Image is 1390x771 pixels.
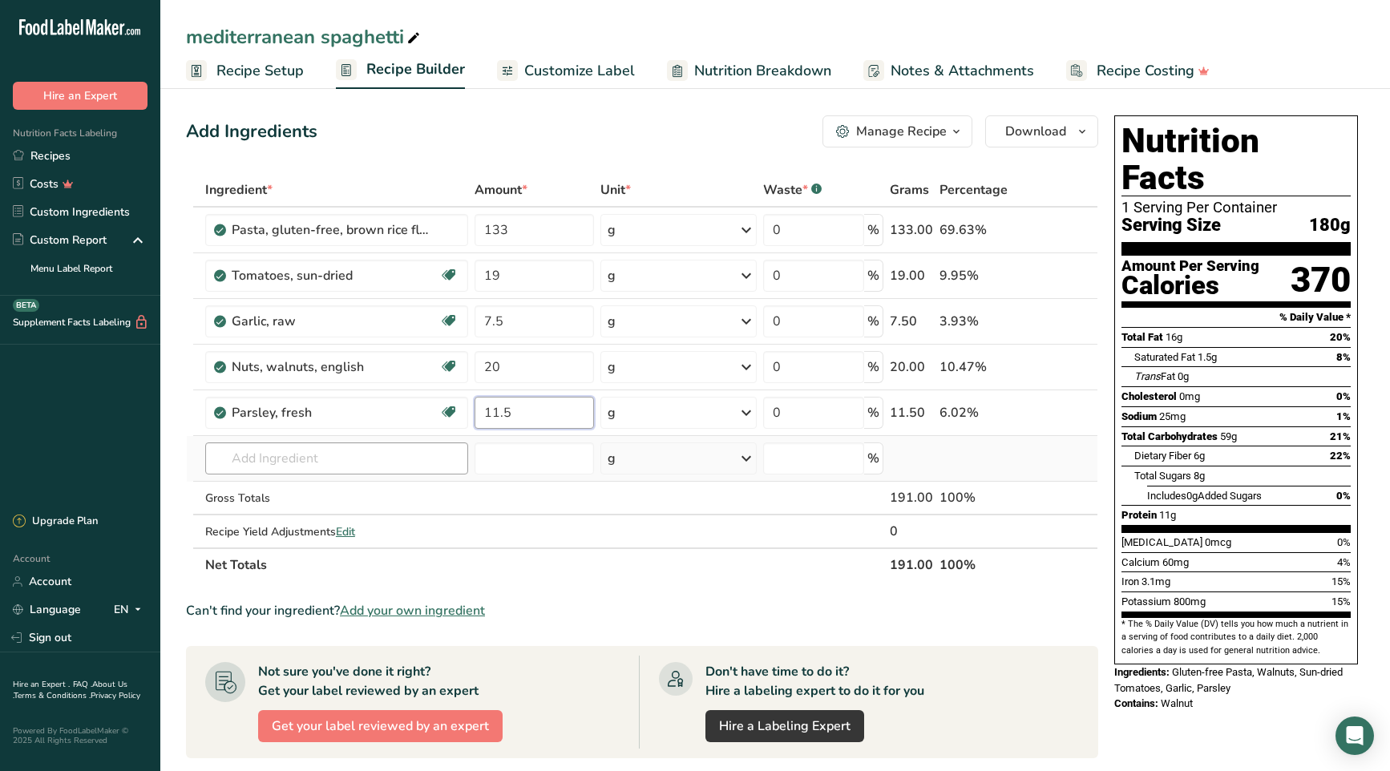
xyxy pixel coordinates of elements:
span: 21% [1330,430,1351,442]
span: 16g [1166,331,1182,343]
span: Calcium [1121,556,1160,568]
div: Upgrade Plan [13,514,98,530]
span: Contains: [1114,697,1158,709]
span: Serving Size [1121,216,1221,236]
span: 15% [1331,595,1351,608]
div: mediterranean spaghetti [186,22,423,51]
span: Includes Added Sugars [1147,490,1262,502]
section: * The % Daily Value (DV) tells you how much a nutrient in a serving of food contributes to a dail... [1121,618,1351,657]
div: Nuts, walnuts, english [232,357,432,377]
span: 11g [1159,509,1176,521]
span: [MEDICAL_DATA] [1121,536,1202,548]
div: Waste [763,180,822,200]
i: Trans [1134,370,1161,382]
div: Parsley, fresh [232,403,432,422]
div: Recipe Yield Adjustments [205,523,468,540]
div: 191.00 [890,488,933,507]
div: Powered By FoodLabelMaker © 2025 All Rights Reserved [13,726,147,745]
div: 20.00 [890,357,933,377]
a: Terms & Conditions . [14,690,91,701]
a: Recipe Setup [186,53,304,89]
div: Tomatoes, sun-dried [232,266,432,285]
span: Recipe Costing [1097,60,1194,82]
a: About Us . [13,679,127,701]
span: 59g [1220,430,1237,442]
div: Don't have time to do it? Hire a labeling expert to do it for you [705,662,924,700]
div: EN [114,600,147,620]
span: Saturated Fat [1134,351,1195,363]
div: BETA [13,299,39,312]
span: Cholesterol [1121,390,1177,402]
span: Recipe Builder [366,59,465,80]
div: 0 [890,522,933,541]
a: FAQ . [73,679,92,690]
div: Not sure you've done it right? Get your label reviewed by an expert [258,662,479,700]
span: Nutrition Breakdown [694,60,831,82]
span: 1.5g [1198,351,1217,363]
span: 0% [1336,490,1351,502]
span: 1% [1336,410,1351,422]
div: g [608,403,616,422]
span: Potassium [1121,595,1171,608]
button: Hire an Expert [13,82,147,110]
div: 10.47% [939,357,1022,377]
span: Percentage [939,180,1008,200]
th: Net Totals [202,547,887,581]
div: 9.95% [939,266,1022,285]
span: Grams [890,180,929,200]
a: Customize Label [497,53,635,89]
span: Total Carbohydrates [1121,430,1218,442]
div: 3.93% [939,312,1022,331]
div: 6.02% [939,403,1022,422]
span: 22% [1330,450,1351,462]
div: Custom Report [13,232,107,248]
div: 7.50 [890,312,933,331]
span: Notes & Attachments [891,60,1034,82]
span: Ingredient [205,180,273,200]
button: Get your label reviewed by an expert [258,710,503,742]
div: Amount Per Serving [1121,259,1259,274]
div: Can't find your ingredient? [186,601,1098,620]
div: 69.63% [939,220,1022,240]
a: Notes & Attachments [863,53,1034,89]
span: 4% [1337,556,1351,568]
th: 191.00 [887,547,936,581]
span: 180g [1309,216,1351,236]
span: 25mg [1159,410,1186,422]
div: 11.50 [890,403,933,422]
span: 0g [1186,490,1198,502]
div: Garlic, raw [232,312,432,331]
span: Total Fat [1121,331,1163,343]
div: Calories [1121,274,1259,297]
div: g [608,449,616,468]
div: g [608,220,616,240]
span: Download [1005,122,1066,141]
h1: Nutrition Facts [1121,123,1351,196]
a: Recipe Costing [1066,53,1210,89]
a: Hire an Expert . [13,679,70,690]
div: Add Ingredients [186,119,317,145]
span: Gluten-free Pasta, Walnuts, Sun-dried Tomatoes, Garlic, Parsley [1114,666,1343,694]
div: g [608,312,616,331]
th: 100% [936,547,1025,581]
button: Manage Recipe [822,115,972,147]
span: 800mg [1174,595,1206,608]
span: 6g [1194,450,1205,462]
span: Edit [336,524,355,539]
div: 100% [939,488,1022,507]
a: Language [13,595,81,624]
span: Customize Label [524,60,635,82]
span: 15% [1331,575,1351,587]
span: Recipe Setup [216,60,304,82]
span: 8% [1336,351,1351,363]
button: Download [985,115,1098,147]
div: Manage Recipe [856,122,947,141]
span: Protein [1121,509,1157,521]
a: Nutrition Breakdown [667,53,831,89]
div: Pasta, gluten-free, brown rice flour, cooked, TINKYADA [232,220,432,240]
span: Dietary Fiber [1134,450,1191,462]
span: 20% [1330,331,1351,343]
span: Iron [1121,575,1139,587]
span: Add your own ingredient [340,601,485,620]
span: Sodium [1121,410,1157,422]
